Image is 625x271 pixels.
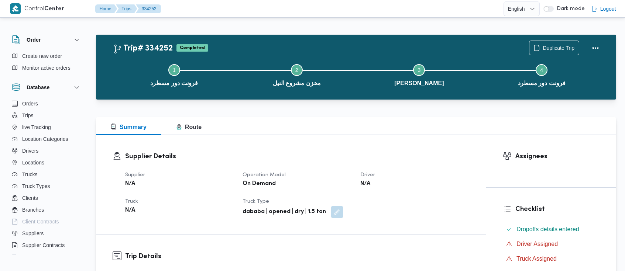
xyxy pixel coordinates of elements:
[111,124,147,130] span: Summary
[9,50,84,62] button: Create new order
[518,79,566,88] span: فرونت دور مسطرد
[125,206,135,215] b: N/A
[480,55,603,94] button: فرونت دور مسطرد
[9,168,84,180] button: Trucks
[503,238,600,250] button: Driver Assigned
[540,67,543,73] span: 4
[503,253,600,265] button: Truck Assigned
[12,83,81,92] button: Database
[176,124,202,130] span: Route
[22,135,68,143] span: Location Categories
[394,79,444,88] span: [PERSON_NAME]
[360,173,375,177] span: Driver
[9,98,84,110] button: Orders
[295,67,298,73] span: 2
[9,157,84,168] button: Locations
[360,180,370,188] b: N/A
[600,4,616,13] span: Logout
[588,1,619,16] button: Logout
[529,41,579,55] button: Duplicate Trip
[12,35,81,44] button: Order
[22,146,38,155] span: Drivers
[150,79,198,88] span: فرونت دور مسطرد
[418,67,420,73] span: 3
[22,253,41,261] span: Devices
[113,55,236,94] button: فرونت دور مسطرد
[9,251,84,263] button: Devices
[243,173,286,177] span: Operation Model
[125,152,469,161] h3: Supplier Details
[173,67,176,73] span: 1
[125,180,135,188] b: N/A
[9,192,84,204] button: Clients
[113,44,173,53] h2: Trip# 334252
[516,254,557,263] span: Truck Assigned
[588,41,603,55] button: Actions
[516,225,579,234] span: Dropoffs details entered
[9,227,84,239] button: Suppliers
[273,79,321,88] span: مخزن مشروع النيل
[515,204,600,214] h3: Checklist
[22,170,37,179] span: Trucks
[176,44,208,52] span: Completed
[243,208,326,216] b: dababa | opened | dry | 1.5 ton
[503,223,600,235] button: Dropoffs details entered
[95,4,117,13] button: Home
[22,111,34,120] span: Trips
[516,226,579,232] span: Dropoffs details entered
[6,50,87,77] div: Order
[9,62,84,74] button: Monitor active orders
[236,55,358,94] button: مخزن مشروع النيل
[22,123,51,132] span: live Tracking
[10,3,21,14] img: X8yXhbKr1z7QwAAAABJRU5ErkJggg==
[358,55,481,94] button: [PERSON_NAME]
[9,216,84,227] button: Client Contracts
[516,240,558,249] span: Driver Assigned
[22,52,62,60] span: Create new order
[9,180,84,192] button: Truck Types
[44,6,64,12] b: Center
[22,205,44,214] span: Branches
[9,145,84,157] button: Drivers
[9,133,84,145] button: Location Categories
[243,180,276,188] b: On Demand
[27,83,49,92] h3: Database
[9,121,84,133] button: live Tracking
[516,256,557,262] span: Truck Assigned
[22,182,50,191] span: Truck Types
[9,239,84,251] button: Supplier Contracts
[116,4,137,13] button: Trips
[6,98,87,257] div: Database
[136,4,161,13] button: 334252
[125,199,138,204] span: Truck
[243,199,269,204] span: Truck Type
[125,251,469,261] h3: Trip Details
[125,173,145,177] span: Supplier
[515,152,600,161] h3: Assignees
[9,110,84,121] button: Trips
[543,44,574,52] span: Duplicate Trip
[554,6,585,12] span: Dark mode
[9,204,84,216] button: Branches
[180,46,205,50] b: Completed
[22,158,44,167] span: Locations
[22,217,59,226] span: Client Contracts
[22,241,65,250] span: Supplier Contracts
[22,229,44,238] span: Suppliers
[7,242,31,264] iframe: chat widget
[27,35,41,44] h3: Order
[22,99,38,108] span: Orders
[22,194,38,202] span: Clients
[516,241,558,247] span: Driver Assigned
[22,63,71,72] span: Monitor active orders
